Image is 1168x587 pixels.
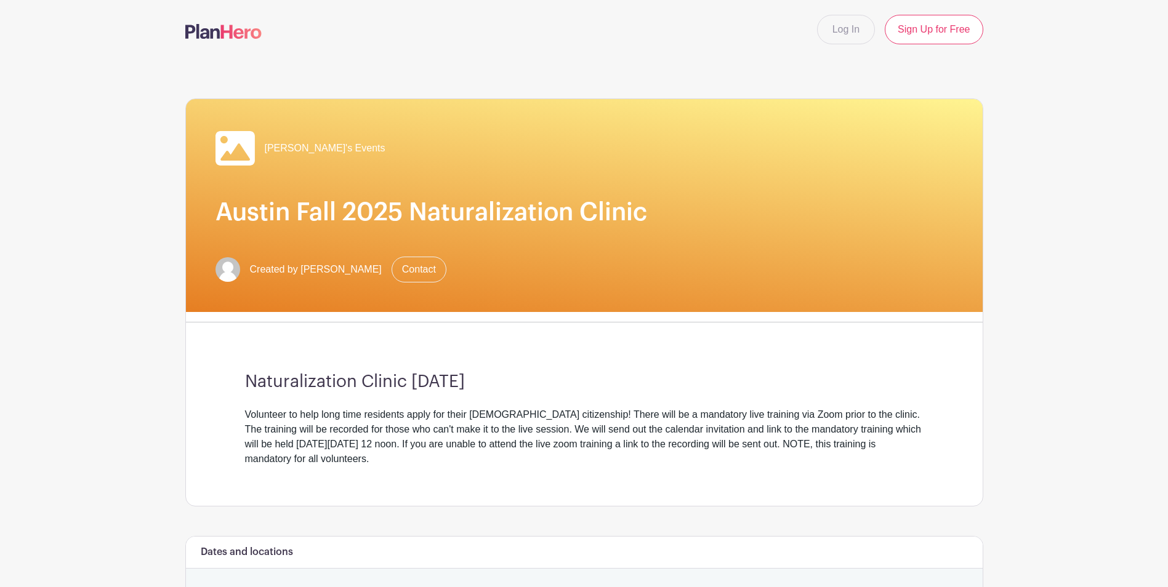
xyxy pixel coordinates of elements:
[185,24,262,39] img: logo-507f7623f17ff9eddc593b1ce0a138ce2505c220e1c5a4e2b4648c50719b7d32.svg
[201,546,293,558] h6: Dates and locations
[265,141,385,156] span: [PERSON_NAME]'s Events
[885,15,983,44] a: Sign Up for Free
[215,198,953,227] h1: Austin Fall 2025 Naturalization Clinic
[245,372,924,393] h3: Naturalization Clinic [DATE]
[245,407,924,466] div: Volunteer to help long time residents apply for their [DEMOGRAPHIC_DATA] citizenship! There will ...
[250,262,382,277] span: Created by [PERSON_NAME]
[817,15,875,44] a: Log In
[215,257,240,282] img: default-ce2991bfa6775e67f084385cd625a349d9dcbb7a52a09fb2fda1e96e2d18dcdb.png
[392,257,446,282] a: Contact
